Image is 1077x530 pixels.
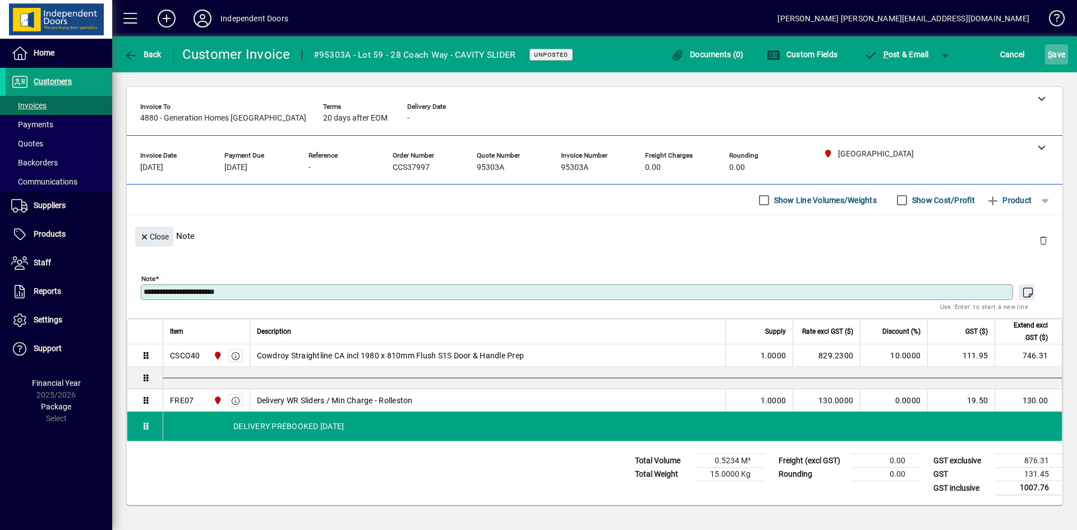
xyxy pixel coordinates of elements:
[393,163,430,172] span: CCS37997
[149,8,185,29] button: Add
[995,481,1062,495] td: 1007.76
[182,45,291,63] div: Customer Invoice
[6,335,112,363] a: Support
[1030,227,1057,254] button: Delete
[140,114,306,123] span: 4880 - Generation Homes [GEOGRAPHIC_DATA]
[6,115,112,134] a: Payments
[561,163,588,172] span: 95303A
[765,325,786,338] span: Supply
[34,229,66,238] span: Products
[34,315,62,324] span: Settings
[11,101,47,110] span: Invoices
[224,163,247,172] span: [DATE]
[6,153,112,172] a: Backorders
[163,412,1062,441] div: DELIVERY PREBOOKED [DATE]
[800,395,853,406] div: 130.0000
[34,258,51,267] span: Staff
[477,163,504,172] span: 95303A
[6,96,112,115] a: Invoices
[170,325,183,338] span: Item
[761,395,786,406] span: 1.0000
[314,46,516,64] div: #95303A - Lot 59 - 28 Coach Way - CAVITY SLIDER
[882,325,920,338] span: Discount (%)
[965,325,988,338] span: GST ($)
[697,468,764,481] td: 15.0000 Kg
[407,114,409,123] span: -
[32,379,81,388] span: Financial Year
[883,50,889,59] span: P
[645,163,661,172] span: 0.00
[995,389,1062,412] td: 130.00
[210,349,223,362] span: Christchurch
[323,114,388,123] span: 20 days after EOM
[124,50,162,59] span: Back
[764,44,840,64] button: Custom Fields
[11,120,53,129] span: Payments
[257,350,524,361] span: Cowdroy Straightline CA incl 1980 x 810mm Flush S1S Door & Handle Prep
[11,139,43,148] span: Quotes
[11,177,77,186] span: Communications
[170,395,194,406] div: FRE07
[697,454,764,468] td: 0.5234 M³
[185,8,220,29] button: Profile
[800,350,853,361] div: 829.2300
[11,158,58,167] span: Backorders
[772,195,877,206] label: Show Line Volumes/Weights
[629,454,697,468] td: Total Volume
[927,389,995,412] td: 19.50
[34,48,54,57] span: Home
[777,10,1029,27] div: [PERSON_NAME] [PERSON_NAME][EMAIL_ADDRESS][DOMAIN_NAME]
[858,44,935,64] button: Post & Email
[170,350,200,361] div: CSCO40
[210,394,223,407] span: Christchurch
[1048,45,1065,63] span: ave
[910,195,975,206] label: Show Cost/Profit
[1048,50,1052,59] span: S
[860,344,927,367] td: 10.0000
[1002,319,1048,344] span: Extend excl GST ($)
[852,468,919,481] td: 0.00
[140,228,169,246] span: Close
[852,454,919,468] td: 0.00
[802,325,853,338] span: Rate excl GST ($)
[995,344,1062,367] td: 746.31
[41,402,71,411] span: Package
[864,50,929,59] span: ost & Email
[629,468,697,481] td: Total Weight
[34,77,72,86] span: Customers
[927,344,995,367] td: 111.95
[767,50,837,59] span: Custom Fields
[1030,235,1057,245] app-page-header-button: Delete
[995,468,1062,481] td: 131.45
[140,163,163,172] span: [DATE]
[1000,45,1025,63] span: Cancel
[34,201,66,210] span: Suppliers
[773,454,852,468] td: Freight (excl GST)
[671,50,744,59] span: Documents (0)
[928,454,995,468] td: GST exclusive
[1045,44,1068,64] button: Save
[534,51,568,58] span: Unposted
[6,306,112,334] a: Settings
[668,44,747,64] button: Documents (0)
[220,10,288,27] div: Independent Doors
[6,220,112,248] a: Products
[940,300,1028,313] mat-hint: Use 'Enter' to start a new line
[141,275,155,283] mat-label: Note
[121,44,164,64] button: Back
[6,192,112,220] a: Suppliers
[773,468,852,481] td: Rounding
[1041,2,1063,39] a: Knowledge Base
[761,350,786,361] span: 1.0000
[132,231,176,241] app-page-header-button: Close
[986,191,1032,209] span: Product
[729,163,745,172] span: 0.00
[6,39,112,67] a: Home
[928,468,995,481] td: GST
[981,190,1037,210] button: Product
[34,287,61,296] span: Reports
[6,134,112,153] a: Quotes
[997,44,1028,64] button: Cancel
[6,172,112,191] a: Communications
[135,227,173,247] button: Close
